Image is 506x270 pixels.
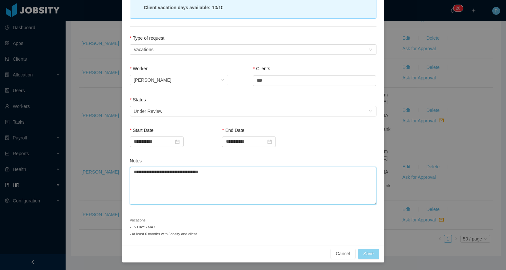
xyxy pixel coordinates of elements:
[144,5,211,10] strong: Client vacation days available :
[134,106,163,116] div: Under Review
[175,139,180,144] i: icon: calendar
[130,158,142,163] label: Notes
[130,35,165,41] label: Type of request
[358,249,379,259] button: Save
[212,5,224,10] span: 10/10
[130,66,148,71] label: Worker
[267,139,272,144] i: icon: calendar
[130,167,376,205] textarea: Notes
[253,66,270,71] label: Clients
[130,218,197,236] small: Vacations: - 15 DAYS MAX - At least 6 months with Jobsity and client
[134,45,153,54] div: Vacations
[222,128,244,133] label: End Date
[130,97,146,102] label: Status
[130,128,153,133] label: Start Date
[331,249,355,259] button: Cancel
[134,75,172,85] div: Gaston Cocce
